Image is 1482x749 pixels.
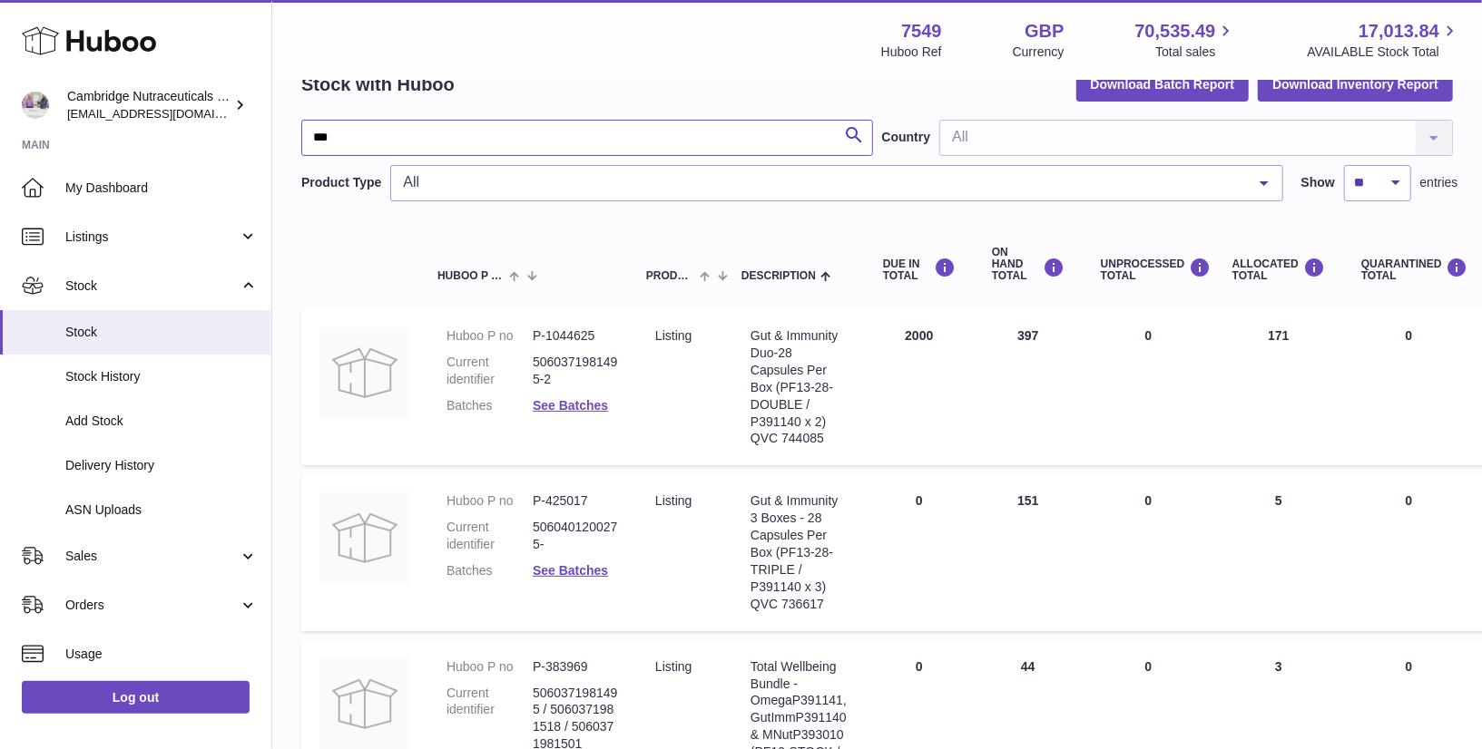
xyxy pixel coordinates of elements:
[1155,44,1236,61] span: Total sales
[1083,309,1214,465] td: 0
[881,44,942,61] div: Huboo Ref
[1406,493,1413,508] span: 0
[1025,19,1064,44] strong: GBP
[65,180,258,197] span: My Dashboard
[22,681,250,714] a: Log out
[741,270,816,282] span: Description
[533,354,619,388] dd: 5060371981495-2
[533,519,619,553] dd: 5060401200275-
[398,173,1245,191] span: All
[655,659,692,674] span: listing
[1013,44,1065,61] div: Currency
[447,519,533,553] dt: Current identifier
[655,328,692,343] span: listing
[865,309,974,465] td: 2000
[1214,309,1343,465] td: 171
[751,327,847,447] div: Gut & Immunity Duo-28 Capsules Per Box (PF13-28-DOUBLE / P391140 x 2) QVC 744085
[65,501,258,519] span: ASN Uploads
[67,88,231,122] div: Cambridge Nutraceuticals Ltd
[992,247,1065,283] div: ON HAND Total
[447,658,533,676] dt: Huboo P no
[65,277,239,295] span: Stock
[655,493,692,508] span: listing
[974,474,1083,630] td: 151
[1101,258,1196,282] div: UNPROCESSED Total
[646,270,695,282] span: Product Type
[319,327,410,418] img: product image
[319,658,410,749] img: product image
[447,327,533,345] dt: Huboo P no
[319,492,410,583] img: product image
[65,646,258,663] span: Usage
[1361,258,1457,282] div: QUARANTINED Total
[65,324,258,341] span: Stock
[1406,659,1413,674] span: 0
[533,658,619,676] dd: P-383969
[533,563,608,578] a: See Batches
[1258,68,1453,101] button: Download Inventory Report
[865,474,974,630] td: 0
[1214,474,1343,630] td: 5
[1134,19,1215,44] span: 70,535.49
[1083,474,1214,630] td: 0
[533,398,608,413] a: See Batches
[1134,19,1236,61] a: 70,535.49 Total sales
[65,368,258,385] span: Stock History
[447,354,533,388] dt: Current identifier
[974,309,1083,465] td: 397
[437,270,505,282] span: Huboo P no
[447,562,533,579] dt: Batches
[65,548,239,565] span: Sales
[67,106,267,121] span: [EMAIL_ADDRESS][DOMAIN_NAME]
[1301,174,1335,191] label: Show
[751,492,847,612] div: Gut & Immunity 3 Boxes - 28 Capsules Per Box (PF13-28-TRIPLE / P391140 x 3) QVC 736617
[1076,68,1250,101] button: Download Batch Report
[1232,258,1325,282] div: ALLOCATED Total
[1420,174,1458,191] span: entries
[65,229,239,246] span: Listings
[65,413,258,430] span: Add Stock
[447,492,533,510] dt: Huboo P no
[65,457,258,474] span: Delivery History
[1307,44,1460,61] span: AVAILABLE Stock Total
[1307,19,1460,61] a: 17,013.84 AVAILABLE Stock Total
[882,129,931,146] label: Country
[65,597,239,614] span: Orders
[533,492,619,510] dd: P-425017
[1406,328,1413,343] span: 0
[301,73,455,97] h2: Stock with Huboo
[533,327,619,345] dd: P-1044625
[1359,19,1439,44] span: 17,013.84
[22,92,49,119] img: qvc@camnutra.com
[301,174,381,191] label: Product Type
[883,258,956,282] div: DUE IN TOTAL
[447,397,533,414] dt: Batches
[901,19,942,44] strong: 7549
